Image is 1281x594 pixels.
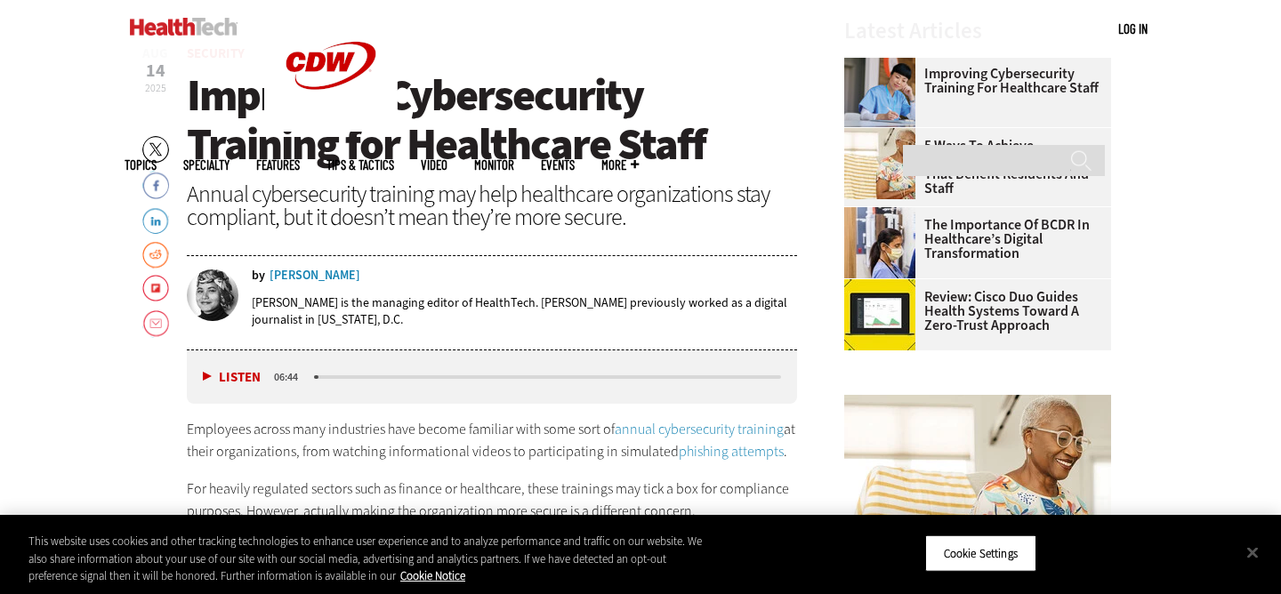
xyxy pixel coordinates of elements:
button: Listen [203,371,261,384]
a: Cisco Duo [844,279,924,293]
button: Cookie Settings [925,534,1036,572]
img: Home [130,18,238,36]
p: For heavily regulated sectors such as finance or healthcare, these trainings may tick a box for c... [187,478,797,523]
span: by [252,269,265,282]
button: Close [1233,533,1272,572]
a: The Importance of BCDR in Healthcare’s Digital Transformation [844,218,1100,261]
a: Video [421,158,447,172]
img: Networking Solutions for Senior Living [844,128,915,199]
a: MonITor [474,158,514,172]
a: Log in [1118,20,1148,36]
a: phishing attempts [679,442,784,461]
img: Teta-Alim [187,269,238,321]
a: [PERSON_NAME] [270,269,360,282]
a: annual cybersecurity training [615,420,784,438]
span: Specialty [183,158,230,172]
a: Tips & Tactics [326,158,394,172]
span: Topics [125,158,157,172]
div: Annual cybersecurity training may help healthcare organizations stay compliant, but it doesn’t me... [187,182,797,229]
a: More information about your privacy [400,568,465,583]
a: Review: Cisco Duo Guides Health Systems Toward a Zero-Trust Approach [844,290,1100,333]
div: media player [187,350,797,404]
div: duration [271,369,311,385]
a: Doctors reviewing tablet [844,207,924,221]
p: [PERSON_NAME] is the managing editor of HealthTech. [PERSON_NAME] previously worked as a digital ... [252,294,797,328]
img: Doctors reviewing tablet [844,207,915,278]
a: CDW [264,117,398,136]
p: Employees across many industries have become familiar with some sort of at their organizations, f... [187,418,797,463]
div: This website uses cookies and other tracking technologies to enhance user experience and to analy... [28,533,705,585]
a: Networking Solutions for Senior Living [844,128,924,142]
a: Features [256,158,300,172]
img: Cisco Duo [844,279,915,350]
span: More [601,158,639,172]
div: User menu [1118,20,1148,38]
a: Events [541,158,575,172]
